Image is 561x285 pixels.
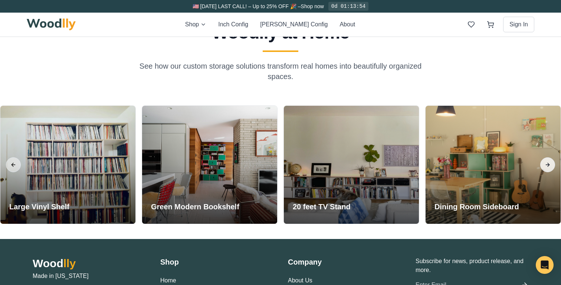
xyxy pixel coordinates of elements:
[434,202,519,212] h3: Dining Room Sideboard
[160,277,176,284] a: Home
[293,202,351,212] h3: 20 feet TV Stand
[33,272,145,281] p: Made in [US_STATE]
[301,3,324,9] a: Shop now
[30,24,531,42] h2: Woodlly at Home
[288,277,312,284] a: About Us
[160,257,273,267] h3: Shop
[63,257,76,269] span: lly
[193,3,301,9] span: 🇺🇸 [DATE] LAST CALL! – Up to 25% OFF 🎉 –
[9,202,69,212] h3: Large Vinyl Shelf
[503,17,534,32] button: Sign In
[536,256,554,274] div: Open Intercom Messenger
[218,20,248,29] button: Inch Config
[288,257,401,267] h3: Company
[151,202,239,212] h3: Green Modern Bookshelf
[328,2,368,11] div: 0d 01:13:54
[339,20,355,29] button: About
[138,61,423,82] p: See how our custom storage solutions transform real homes into beautifully organized spaces.
[27,19,76,30] img: Woodlly
[416,257,528,275] p: Subscribe for news, product release, and more.
[260,20,328,29] button: [PERSON_NAME] Config
[33,257,145,270] h2: Wood
[185,20,206,29] button: Shop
